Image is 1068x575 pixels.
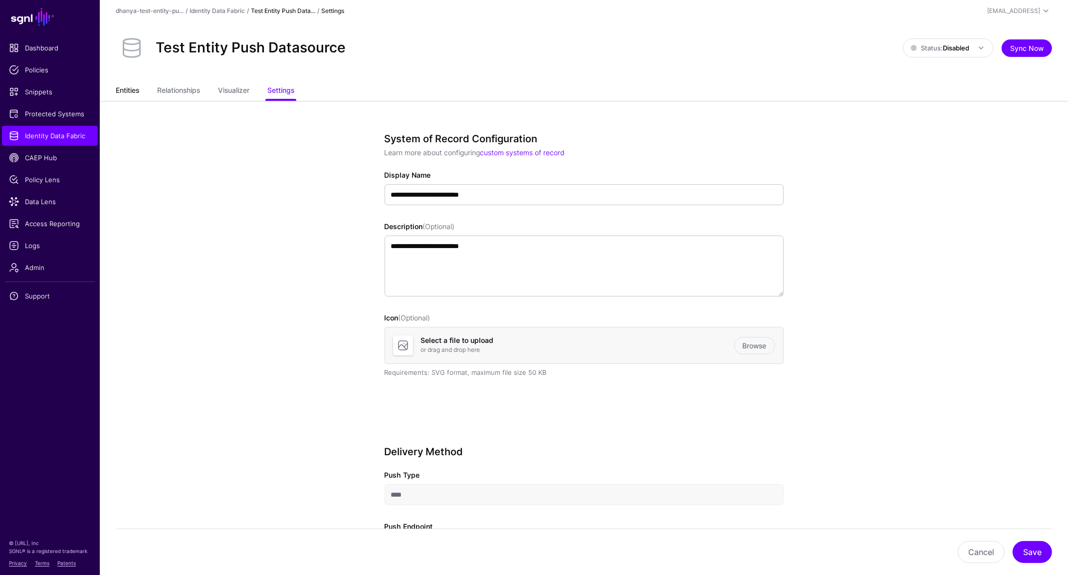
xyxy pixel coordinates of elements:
[116,82,139,101] a: Entities
[57,560,76,566] a: Patents
[251,7,315,14] strong: Test Entity Push Data...
[385,170,431,180] label: Display Name
[2,236,98,256] a: Logs
[421,336,734,345] h4: Select a file to upload
[184,6,190,15] div: /
[9,263,91,273] span: Admin
[987,6,1040,15] div: [EMAIL_ADDRESS]
[321,7,344,14] strong: Settings
[6,6,94,28] a: SGNL
[1002,39,1052,57] button: Sync Now
[734,337,775,354] a: Browse
[9,131,91,141] span: Identity Data Fabric
[9,560,27,566] a: Privacy
[9,109,91,119] span: Protected Systems
[399,313,430,322] span: (Optional)
[1013,541,1052,563] button: Save
[9,43,91,53] span: Dashboard
[9,65,91,75] span: Policies
[245,6,251,15] div: /
[9,219,91,229] span: Access Reporting
[385,147,784,158] p: Learn more about configuring
[385,446,784,458] h3: Delivery Method
[9,175,91,185] span: Policy Lens
[958,541,1005,563] button: Cancel
[2,126,98,146] a: Identity Data Fabric
[2,192,98,212] a: Data Lens
[2,104,98,124] a: Protected Systems
[315,6,321,15] div: /
[911,44,969,52] span: Status:
[2,148,98,168] a: CAEP Hub
[2,60,98,80] a: Policies
[9,153,91,163] span: CAEP Hub
[9,547,91,555] p: SGNL® is a registered trademark
[2,170,98,190] a: Policy Lens
[9,197,91,207] span: Data Lens
[9,241,91,251] span: Logs
[943,44,969,52] strong: Disabled
[218,82,249,101] a: Visualizer
[267,82,294,101] a: Settings
[385,221,455,232] label: Description
[385,133,784,145] h3: System of Record Configuration
[157,82,200,101] a: Relationships
[2,214,98,234] a: Access Reporting
[116,7,184,14] a: dhanya-test-entity-pu...
[35,560,49,566] a: Terms
[2,82,98,102] a: Snippets
[385,521,571,546] label: Push Endpoint
[423,222,455,231] span: (Optional)
[421,345,734,354] p: or drag and drop here
[385,368,784,378] div: Requirements: SVG format, maximum file size 50 KB
[2,38,98,58] a: Dashboard
[9,87,91,97] span: Snippets
[9,291,91,301] span: Support
[385,312,430,323] label: Icon
[385,470,420,480] label: Push Type
[2,258,98,278] a: Admin
[480,148,565,157] a: custom systems of record
[156,39,346,56] h2: Test Entity Push Datasource
[190,7,245,14] a: Identity Data Fabric
[9,539,91,547] p: © [URL], Inc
